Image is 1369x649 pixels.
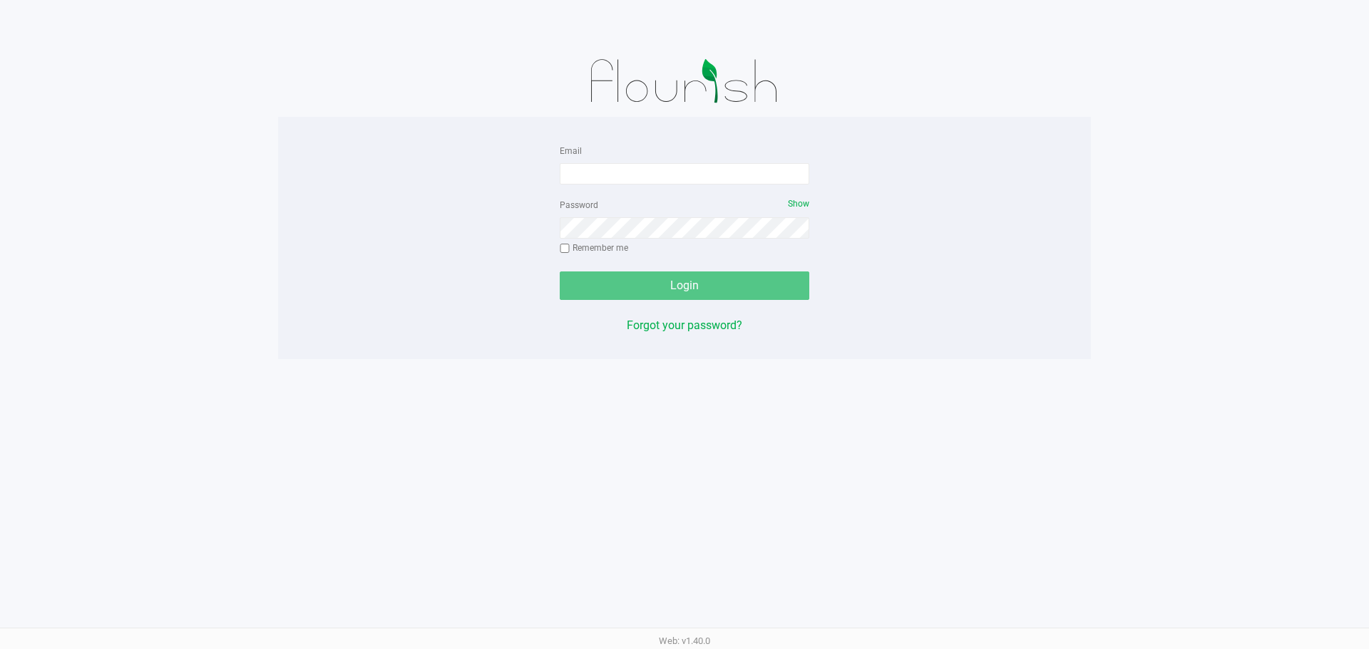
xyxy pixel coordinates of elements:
input: Remember me [560,244,570,254]
label: Password [560,199,598,212]
button: Forgot your password? [627,317,742,334]
span: Web: v1.40.0 [659,635,710,646]
label: Remember me [560,242,628,254]
span: Show [788,199,809,209]
label: Email [560,145,582,157]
